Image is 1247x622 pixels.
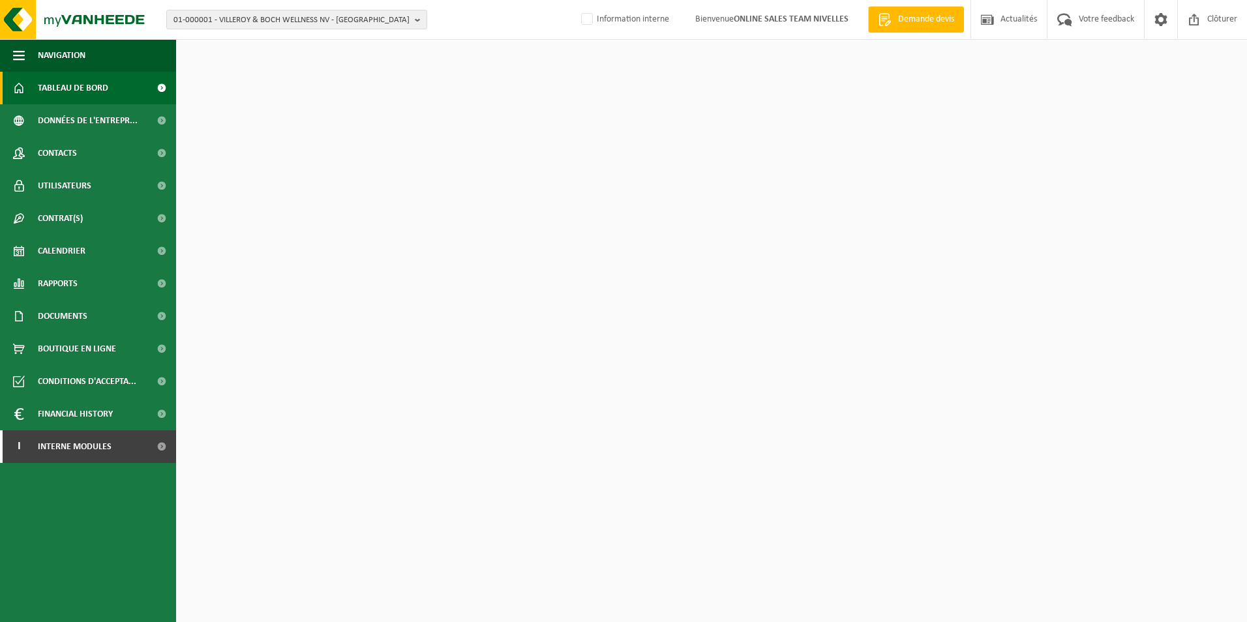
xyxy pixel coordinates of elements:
[38,235,85,267] span: Calendrier
[38,39,85,72] span: Navigation
[38,365,136,398] span: Conditions d'accepta...
[895,13,957,26] span: Demande devis
[38,267,78,300] span: Rapports
[38,170,91,202] span: Utilisateurs
[38,137,77,170] span: Contacts
[38,72,108,104] span: Tableau de bord
[38,430,112,463] span: Interne modules
[868,7,964,33] a: Demande devis
[38,398,113,430] span: Financial History
[38,300,87,333] span: Documents
[166,10,427,29] button: 01-000001 - VILLEROY & BOCH WELLNESS NV - [GEOGRAPHIC_DATA]
[578,10,669,29] label: Information interne
[38,104,138,137] span: Données de l'entrepr...
[38,333,116,365] span: Boutique en ligne
[38,202,83,235] span: Contrat(s)
[173,10,410,30] span: 01-000001 - VILLEROY & BOCH WELLNESS NV - [GEOGRAPHIC_DATA]
[734,14,849,24] strong: ONLINE SALES TEAM NIVELLES
[13,430,25,463] span: I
